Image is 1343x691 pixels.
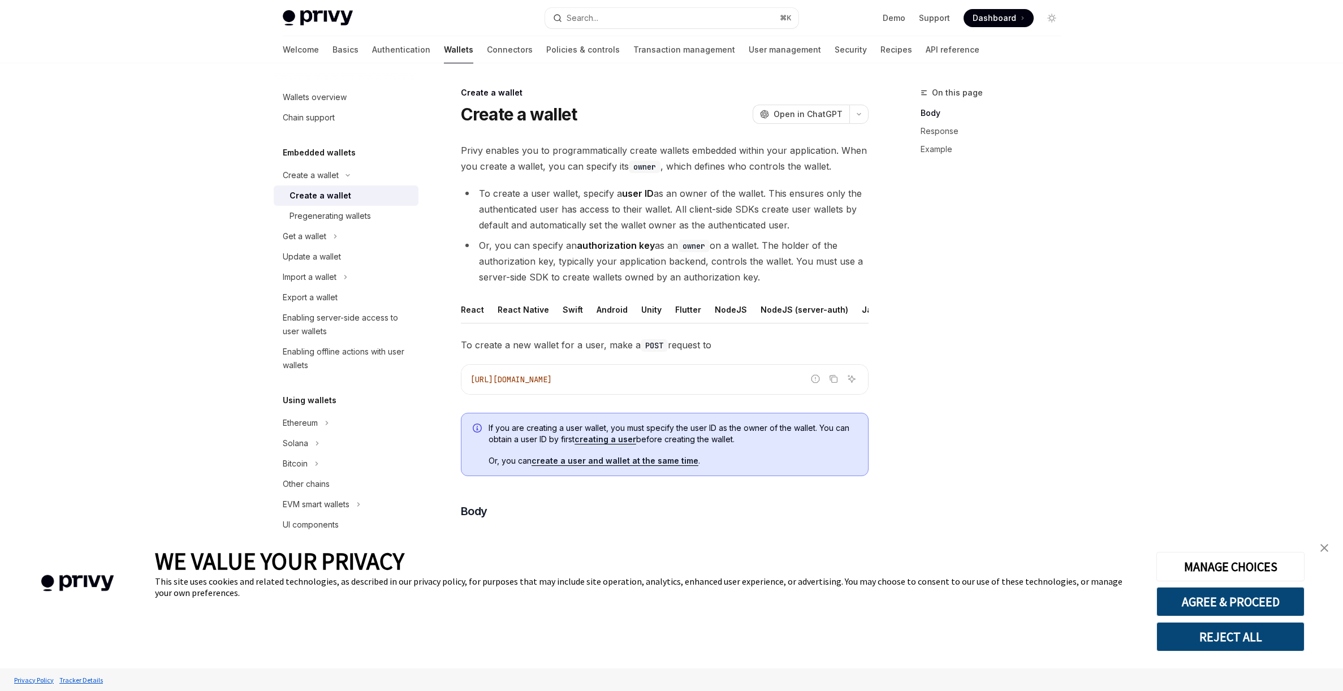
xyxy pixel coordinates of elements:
[1156,552,1305,581] button: MANAGE CHOICES
[461,526,869,542] span: In the request body, include the following fields.
[274,515,418,535] a: UI components
[283,250,341,264] div: Update a wallet
[880,36,912,63] a: Recipes
[290,189,351,202] div: Create a wallet
[715,296,747,323] div: NodeJS
[283,169,339,182] div: Create a wallet
[678,240,710,252] code: owner
[332,36,359,63] a: Basics
[461,237,869,285] li: Or, you can specify an as an on a wallet. The holder of the authorization key, typically your app...
[862,296,882,323] div: Java
[1313,537,1336,559] a: close banner
[826,372,841,386] button: Copy the contents from the code block
[283,437,308,450] div: Solana
[1043,9,1061,27] button: Toggle dark mode
[274,342,418,375] a: Enabling offline actions with user wallets
[461,185,869,233] li: To create a user wallet, specify a as an owner of the wallet. This ensures only the authenticated...
[461,87,869,98] div: Create a wallet
[274,433,418,454] button: Toggle Solana section
[155,546,404,576] span: WE VALUE YOUR PRIVACY
[461,503,487,519] span: Body
[489,422,857,445] span: If you are creating a user wallet, you must specify the user ID as the owner of the wallet. You c...
[274,494,418,515] button: Toggle EVM smart wallets section
[274,87,418,107] a: Wallets overview
[546,36,620,63] a: Policies & controls
[283,498,349,511] div: EVM smart wallets
[470,374,552,385] span: [URL][DOMAIN_NAME]
[283,146,356,159] h5: Embedded wallets
[274,308,418,342] a: Enabling server-side access to user wallets
[780,14,792,23] span: ⌘ K
[17,559,138,608] img: company logo
[563,296,583,323] div: Swift
[487,36,533,63] a: Connectors
[753,105,849,124] button: Open in ChatGPT
[155,576,1139,598] div: This site uses cookies and related technologies, as described in our privacy policy, for purposes...
[461,337,869,353] span: To create a new wallet for a user, make a request to
[283,291,338,304] div: Export a wallet
[883,12,905,24] a: Demo
[274,185,418,206] a: Create a wallet
[461,104,577,124] h1: Create a wallet
[274,226,418,247] button: Toggle Get a wallet section
[489,455,857,467] span: Or, you can .
[675,296,701,323] div: Flutter
[597,296,628,323] div: Android
[461,142,869,174] span: Privy enables you to programmatically create wallets embedded within your application. When you c...
[274,287,418,308] a: Export a wallet
[921,122,1070,140] a: Response
[921,140,1070,158] a: Example
[444,36,473,63] a: Wallets
[761,296,848,323] div: NodeJS (server-auth)
[835,36,867,63] a: Security
[498,296,549,323] div: React Native
[532,456,698,466] a: create a user and wallet at the same time
[274,474,418,494] a: Other chains
[283,457,308,470] div: Bitcoin
[290,209,371,223] div: Pregenerating wallets
[973,12,1016,24] span: Dashboard
[1156,622,1305,651] button: REJECT ALL
[274,413,418,433] button: Toggle Ethereum section
[749,36,821,63] a: User management
[274,267,418,287] button: Toggle Import a wallet section
[1156,587,1305,616] button: AGREE & PROCEED
[274,107,418,128] a: Chain support
[1320,544,1328,552] img: close banner
[567,11,598,25] div: Search...
[283,111,335,124] div: Chain support
[575,434,636,444] a: creating a user
[11,670,57,690] a: Privacy Policy
[283,394,336,407] h5: Using wallets
[577,240,655,251] strong: authorization key
[274,206,418,226] a: Pregenerating wallets
[283,416,318,430] div: Ethereum
[774,109,843,120] span: Open in ChatGPT
[964,9,1034,27] a: Dashboard
[283,518,339,532] div: UI components
[57,670,106,690] a: Tracker Details
[926,36,979,63] a: API reference
[274,454,418,474] button: Toggle Bitcoin section
[283,230,326,243] div: Get a wallet
[283,345,412,372] div: Enabling offline actions with user wallets
[919,12,950,24] a: Support
[274,247,418,267] a: Update a wallet
[622,188,654,199] strong: user ID
[921,104,1070,122] a: Body
[283,10,353,26] img: light logo
[283,311,412,338] div: Enabling server-side access to user wallets
[844,372,859,386] button: Ask AI
[283,477,330,491] div: Other chains
[283,36,319,63] a: Welcome
[274,165,418,185] button: Toggle Create a wallet section
[641,339,668,352] code: POST
[932,86,983,100] span: On this page
[808,372,823,386] button: Report incorrect code
[372,36,430,63] a: Authentication
[641,296,662,323] div: Unity
[283,270,336,284] div: Import a wallet
[473,424,484,435] svg: Info
[633,36,735,63] a: Transaction management
[545,8,798,28] button: Open search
